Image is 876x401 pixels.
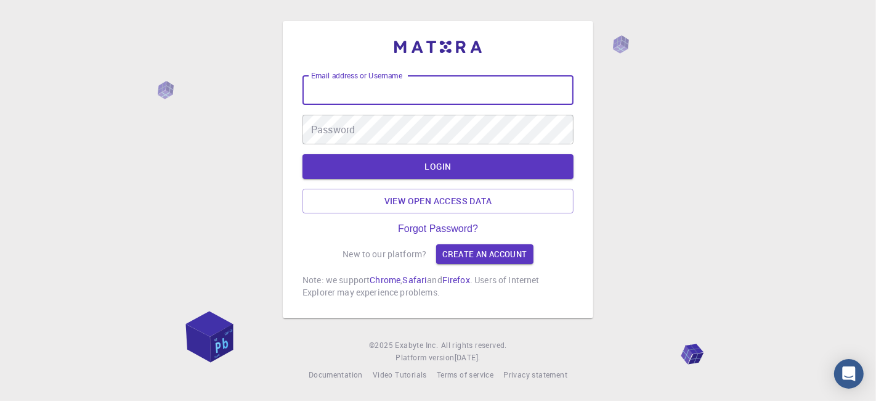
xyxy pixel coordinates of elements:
[302,154,574,179] button: LOGIN
[309,369,363,381] a: Documentation
[834,359,864,389] div: Open Intercom Messenger
[503,370,567,379] span: Privacy statement
[302,189,574,213] a: View open access data
[442,274,470,286] a: Firefox
[395,340,439,350] span: Exabyte Inc.
[437,369,493,381] a: Terms of service
[455,352,481,364] a: [DATE].
[503,369,567,381] a: Privacy statement
[369,339,395,352] span: © 2025
[398,223,478,234] a: Forgot Password?
[370,274,400,286] a: Chrome
[395,352,454,364] span: Platform version
[395,339,439,352] a: Exabyte Inc.
[309,370,363,379] span: Documentation
[373,369,427,381] a: Video Tutorials
[455,352,481,362] span: [DATE] .
[343,248,426,260] p: New to our platform?
[441,339,507,352] span: All rights reserved.
[437,370,493,379] span: Terms of service
[402,274,427,286] a: Safari
[311,70,402,81] label: Email address or Username
[373,370,427,379] span: Video Tutorials
[302,274,574,299] p: Note: we support , and . Users of Internet Explorer may experience problems.
[436,244,533,264] a: Create an account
